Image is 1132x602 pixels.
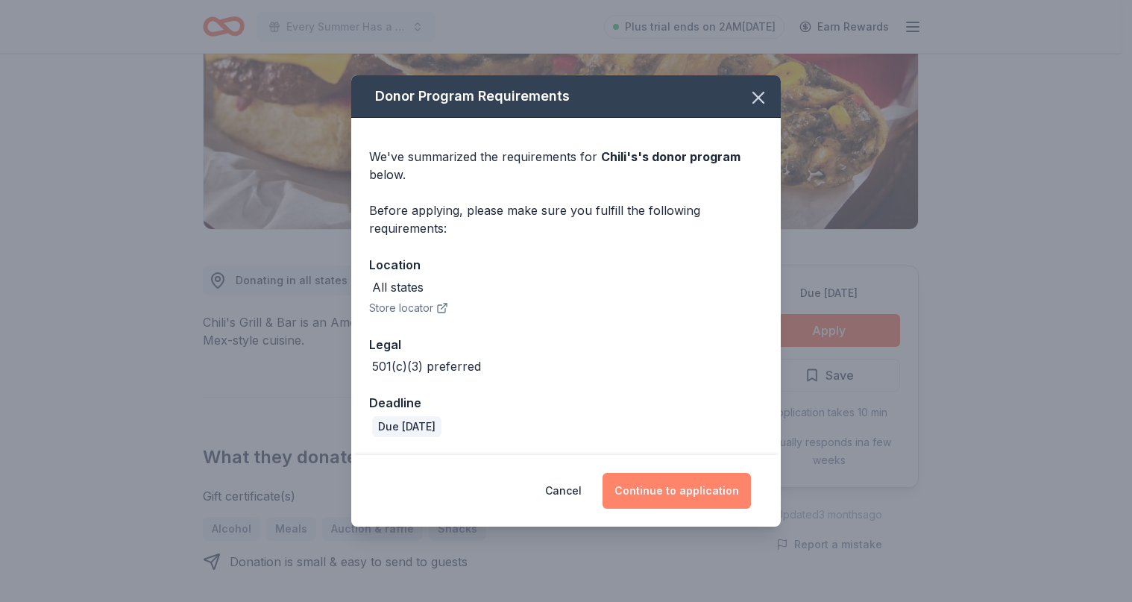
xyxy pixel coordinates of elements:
div: 501(c)(3) preferred [372,357,481,375]
button: Continue to application [603,473,751,509]
div: Location [369,255,763,275]
div: We've summarized the requirements for below. [369,148,763,184]
div: Before applying, please make sure you fulfill the following requirements: [369,201,763,237]
div: Legal [369,335,763,354]
button: Cancel [545,473,582,509]
span: Chili's 's donor program [601,149,740,164]
div: Due [DATE] [372,416,441,437]
div: All states [372,278,424,296]
div: Donor Program Requirements [351,75,781,118]
button: Store locator [369,299,448,317]
div: Deadline [369,393,763,413]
